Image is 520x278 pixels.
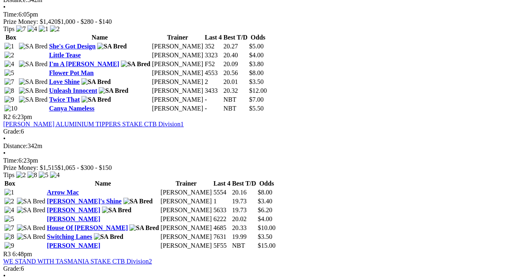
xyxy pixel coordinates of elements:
[213,206,231,214] td: 5633
[223,78,248,86] td: 20.01
[249,78,264,85] span: $3.50
[4,180,15,187] span: Box
[3,113,11,120] span: R2
[258,224,275,231] span: $10.00
[17,198,46,205] img: SA Bred
[121,61,150,68] img: SA Bred
[3,4,6,10] span: •
[47,215,100,222] a: [PERSON_NAME]
[204,69,222,77] td: 4553
[50,171,60,179] img: 4
[160,197,212,205] td: [PERSON_NAME]
[213,197,231,205] td: 1
[4,78,14,86] img: 7
[49,96,80,103] a: Twice That
[249,69,264,76] span: $8.00
[39,171,48,179] img: 5
[27,171,37,179] img: 8
[17,207,46,214] img: SA Bred
[152,42,204,50] td: [PERSON_NAME]
[4,61,14,68] img: 4
[3,128,21,135] span: Grade:
[4,43,14,50] img: 1
[49,78,80,85] a: Love Shine
[232,242,257,250] td: NBT
[204,78,222,86] td: 2
[49,33,151,42] th: Name
[4,242,14,249] img: 9
[232,180,257,188] th: Best T/D
[223,96,248,104] td: NBT
[12,113,32,120] span: 6:23pm
[3,157,517,164] div: 6:23pm
[213,224,231,232] td: 4685
[152,78,204,86] td: [PERSON_NAME]
[4,224,14,232] img: 7
[123,198,153,205] img: SA Bred
[249,61,264,67] span: $3.80
[204,60,222,68] td: F52
[17,224,46,232] img: SA Bred
[4,198,14,205] img: 2
[204,51,222,59] td: 3323
[223,42,248,50] td: 20.27
[49,69,94,76] a: Flower Pot Man
[49,61,119,67] a: I'm A [PERSON_NAME]
[49,43,96,50] a: She's Got Design
[16,25,26,33] img: 7
[160,188,212,196] td: [PERSON_NAME]
[19,78,48,86] img: SA Bred
[232,188,257,196] td: 20.16
[249,87,267,94] span: $12.00
[39,25,48,33] img: 1
[204,87,222,95] td: 3433
[4,207,14,214] img: 4
[129,224,159,232] img: SA Bred
[152,105,204,113] td: [PERSON_NAME]
[249,33,267,42] th: Odds
[4,233,14,240] img: 8
[204,33,222,42] th: Last 4
[49,87,98,94] a: Unleash Innocent
[27,25,37,33] img: 4
[160,206,212,214] td: [PERSON_NAME]
[232,197,257,205] td: 19.73
[160,233,212,241] td: [PERSON_NAME]
[3,258,152,265] a: WE STAND WITH TASMANIA STAKE CTB Division2
[213,215,231,223] td: 6222
[17,233,46,240] img: SA Bred
[152,96,204,104] td: [PERSON_NAME]
[152,60,204,68] td: [PERSON_NAME]
[152,69,204,77] td: [PERSON_NAME]
[81,96,111,103] img: SA Bred
[258,189,272,196] span: $8.00
[50,25,60,33] img: 2
[223,87,248,95] td: 20.32
[19,43,48,50] img: SA Bred
[47,198,121,205] a: [PERSON_NAME]'s Shine
[258,207,272,213] span: $6.20
[58,164,112,171] span: $1,065 - $300 - $150
[102,207,131,214] img: SA Bred
[223,60,248,68] td: 20.09
[160,180,212,188] th: Trainer
[204,105,222,113] td: -
[152,51,204,59] td: [PERSON_NAME]
[232,206,257,214] td: 19.73
[258,242,275,249] span: $15.00
[232,224,257,232] td: 20.33
[4,87,14,94] img: 8
[6,34,17,41] span: Box
[19,61,48,68] img: SA Bred
[3,157,19,164] span: Time:
[3,171,15,178] span: Tips
[249,105,264,112] span: $5.50
[213,188,231,196] td: 5554
[3,164,517,171] div: Prize Money: $1,515
[3,265,21,272] span: Grade:
[3,150,6,157] span: •
[213,242,231,250] td: 5F55
[94,233,123,240] img: SA Bred
[4,69,14,77] img: 5
[160,242,212,250] td: [PERSON_NAME]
